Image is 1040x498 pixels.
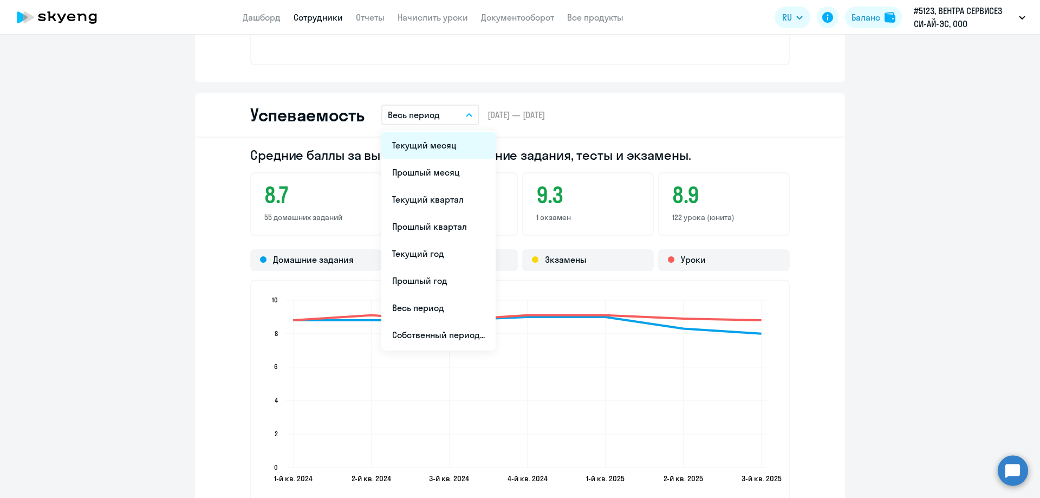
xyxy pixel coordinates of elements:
[275,396,278,404] text: 4
[742,474,782,483] text: 3-й кв. 2025
[536,182,640,208] h3: 9.3
[522,249,654,271] div: Экзамены
[567,12,623,23] a: Все продукты
[664,474,703,483] text: 2-й кв. 2025
[885,12,895,23] img: balance
[782,11,792,24] span: RU
[845,7,902,28] button: Балансbalance
[250,249,382,271] div: Домашние задания
[429,474,469,483] text: 3-й кв. 2024
[487,109,545,121] span: [DATE] — [DATE]
[250,146,790,164] h2: Средние баллы за выполненные домашние задания, тесты и экзамены.
[586,474,625,483] text: 1-й кв. 2025
[274,363,278,371] text: 6
[381,130,496,351] ul: RU
[352,474,391,483] text: 2-й кв. 2024
[672,212,776,222] p: 122 урока (юнита)
[275,430,278,438] text: 2
[294,12,343,23] a: Сотрудники
[272,296,278,304] text: 10
[851,11,880,24] div: Баланс
[914,4,1015,30] p: #5123, ВЕНТРА СЕРВИСЕЗ СИ-АЙ-ЭС, ООО
[274,474,313,483] text: 1-й кв. 2024
[381,105,479,125] button: Весь период
[658,249,790,271] div: Уроки
[250,104,364,126] h2: Успеваемость
[775,7,810,28] button: RU
[264,182,368,208] h3: 8.7
[398,12,468,23] a: Начислить уроки
[481,12,554,23] a: Документооборот
[264,212,368,222] p: 55 домашних заданий
[908,4,1031,30] button: #5123, ВЕНТРА СЕРВИСЕЗ СИ-АЙ-ЭС, ООО
[356,12,385,23] a: Отчеты
[508,474,548,483] text: 4-й кв. 2024
[388,108,440,121] p: Весь период
[536,212,640,222] p: 1 экзамен
[243,12,281,23] a: Дашборд
[274,463,278,471] text: 0
[275,329,278,338] text: 8
[672,182,776,208] h3: 8.9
